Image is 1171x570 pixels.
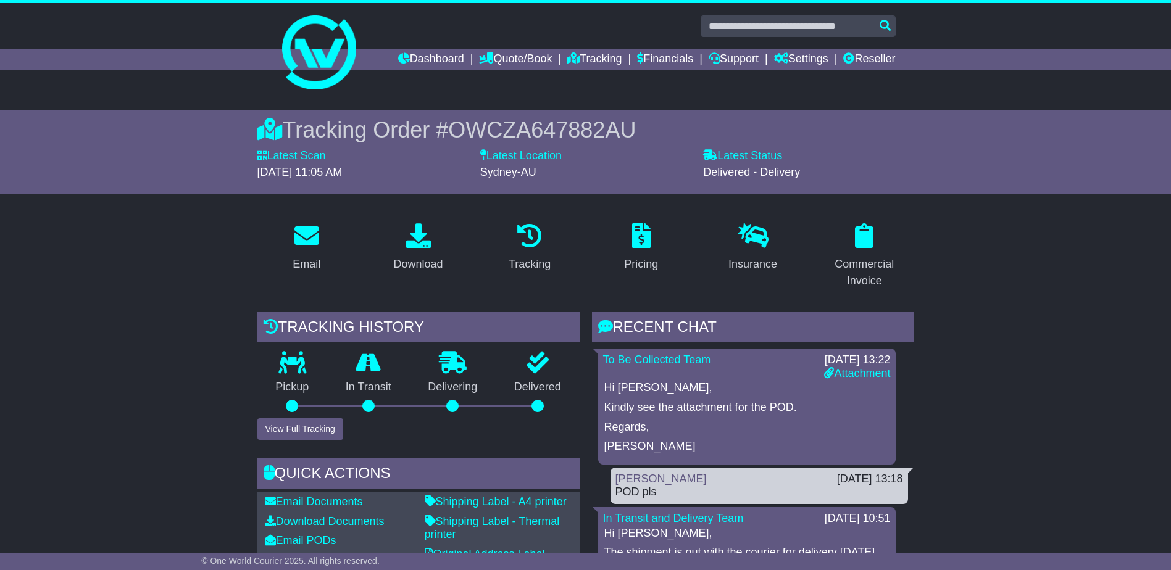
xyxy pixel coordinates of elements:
[604,401,890,415] p: Kindly see the attachment for the POD.
[257,166,343,178] span: [DATE] 11:05 AM
[448,117,636,142] span: OWCZA647882AU
[509,256,551,273] div: Tracking
[592,312,914,345] div: RECENT CHAT
[603,353,711,366] a: To Be Collected Team
[257,418,343,440] button: View Full Tracking
[501,219,559,277] a: Tracking
[825,512,891,526] div: [DATE] 10:51
[823,256,906,289] div: Commercial Invoice
[496,381,580,394] p: Delivered
[479,49,552,70] a: Quote/Book
[720,219,785,277] a: Insurance
[285,219,328,277] a: Email
[257,312,580,345] div: Tracking history
[837,473,903,486] div: [DATE] 13:18
[327,381,410,394] p: In Transit
[293,256,320,273] div: Email
[398,49,464,70] a: Dashboard
[616,219,666,277] a: Pricing
[410,381,496,394] p: Delivering
[265,515,385,527] a: Download Documents
[567,49,622,70] a: Tracking
[774,49,828,70] a: Settings
[709,49,759,70] a: Support
[201,556,380,566] span: © One World Courier 2025. All rights reserved.
[257,117,914,143] div: Tracking Order #
[425,515,560,541] a: Shipping Label - Thermal printer
[257,149,326,163] label: Latest Scan
[480,166,536,178] span: Sydney-AU
[615,473,707,485] a: [PERSON_NAME]
[703,166,800,178] span: Delivered - Delivery
[624,256,658,273] div: Pricing
[604,527,890,540] p: Hi [PERSON_NAME],
[637,49,693,70] a: Financials
[824,367,890,379] a: Attachment
[604,421,890,434] p: Regards,
[480,149,562,163] label: Latest Location
[257,458,580,492] div: Quick Actions
[603,512,744,524] a: In Transit and Delivery Team
[393,256,443,273] div: Download
[703,149,782,163] label: Latest Status
[615,485,903,499] div: POD pls
[604,381,890,395] p: Hi [PERSON_NAME],
[385,219,451,277] a: Download
[728,256,777,273] div: Insurance
[257,381,328,394] p: Pickup
[815,219,914,294] a: Commercial Invoice
[824,353,890,367] div: [DATE] 13:22
[843,49,895,70] a: Reseller
[265,534,336,547] a: Email PODs
[425,548,545,560] a: Original Address Label
[265,495,363,508] a: Email Documents
[604,440,890,453] p: [PERSON_NAME]
[425,495,567,508] a: Shipping Label - A4 printer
